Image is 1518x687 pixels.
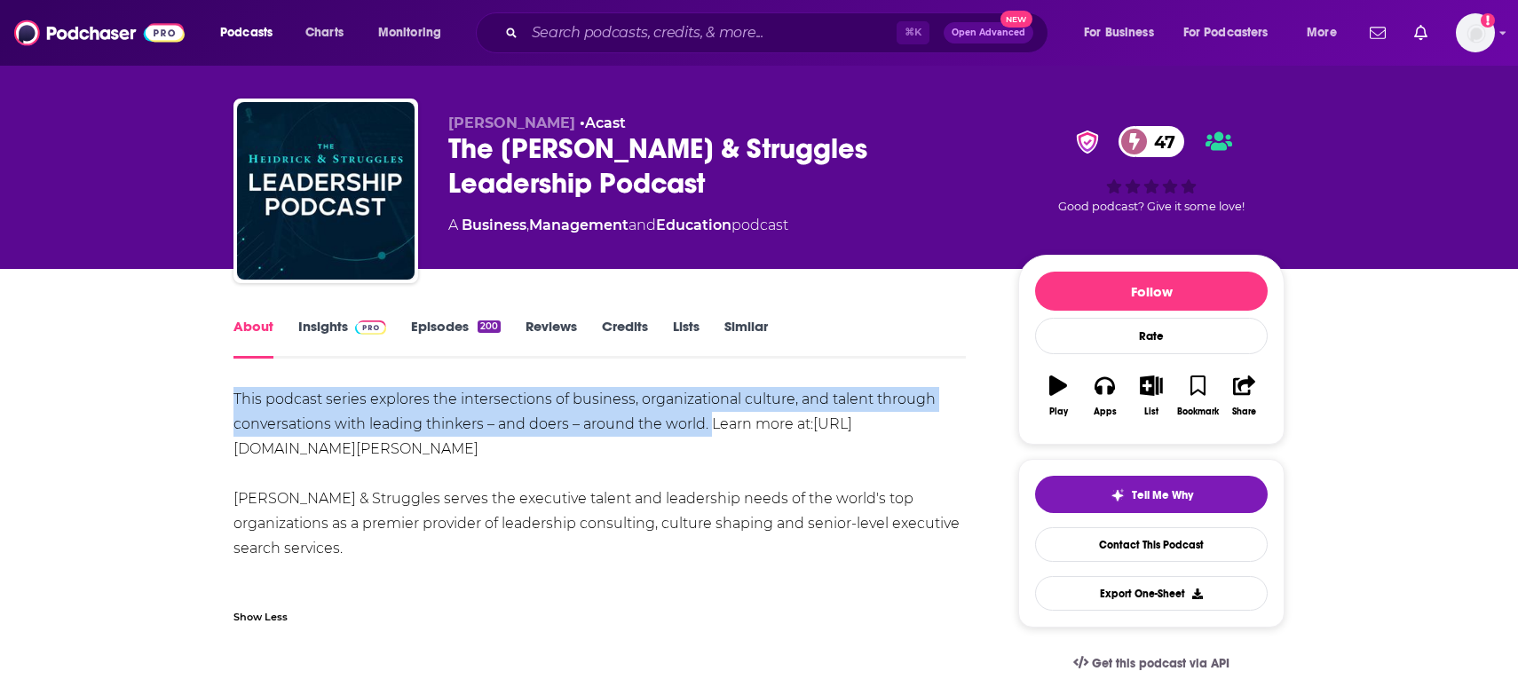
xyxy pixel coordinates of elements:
[1307,20,1337,45] span: More
[1456,13,1495,52] img: User Profile
[1000,11,1032,28] span: New
[1035,476,1268,513] button: tell me why sparkleTell Me Why
[462,217,526,233] a: Business
[298,318,386,359] a: InsightsPodchaser Pro
[1094,407,1117,417] div: Apps
[1363,18,1393,48] a: Show notifications dropdown
[1294,19,1359,47] button: open menu
[366,19,464,47] button: open menu
[1071,130,1104,154] img: verified Badge
[1035,527,1268,562] a: Contact This Podcast
[526,318,577,359] a: Reviews
[1132,488,1193,502] span: Tell Me Why
[1183,20,1269,45] span: For Podcasters
[1059,642,1244,685] a: Get this podcast via API
[448,215,788,236] div: A podcast
[237,102,415,280] img: The Heidrick & Struggles Leadership Podcast
[673,318,700,359] a: Lists
[1222,364,1268,428] button: Share
[378,20,441,45] span: Monitoring
[629,217,656,233] span: and
[580,114,626,131] span: •
[529,217,629,233] a: Management
[1058,200,1245,213] span: Good podcast? Give it some love!
[944,22,1033,43] button: Open AdvancedNew
[1049,407,1068,417] div: Play
[1018,114,1285,225] div: verified Badge47Good podcast? Give it some love!
[1177,407,1219,417] div: Bookmark
[602,318,648,359] a: Credits
[448,114,575,131] span: [PERSON_NAME]
[525,19,897,47] input: Search podcasts, credits, & more...
[294,19,354,47] a: Charts
[1232,407,1256,417] div: Share
[411,318,501,359] a: Episodes200
[1174,364,1221,428] button: Bookmark
[1144,407,1158,417] div: List
[1136,126,1184,157] span: 47
[1456,13,1495,52] button: Show profile menu
[656,217,731,233] a: Education
[478,320,501,333] div: 200
[233,318,273,359] a: About
[1481,13,1495,28] svg: Add a profile image
[1071,19,1176,47] button: open menu
[526,217,529,233] span: ,
[1111,488,1125,502] img: tell me why sparkle
[724,318,768,359] a: Similar
[208,19,296,47] button: open menu
[233,387,966,611] div: This podcast series explores the intersections of business, organizational culture, and talent th...
[1128,364,1174,428] button: List
[14,16,185,50] img: Podchaser - Follow, Share and Rate Podcasts
[1456,13,1495,52] span: Logged in as saraatspark
[1035,318,1268,354] div: Rate
[1119,126,1184,157] a: 47
[1092,656,1229,671] span: Get this podcast via API
[897,21,929,44] span: ⌘ K
[952,28,1025,37] span: Open Advanced
[1035,272,1268,311] button: Follow
[355,320,386,335] img: Podchaser Pro
[1172,19,1294,47] button: open menu
[1407,18,1435,48] a: Show notifications dropdown
[1084,20,1154,45] span: For Business
[1035,364,1081,428] button: Play
[1035,576,1268,611] button: Export One-Sheet
[305,20,344,45] span: Charts
[1081,364,1127,428] button: Apps
[493,12,1065,53] div: Search podcasts, credits, & more...
[220,20,273,45] span: Podcasts
[585,114,626,131] a: Acast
